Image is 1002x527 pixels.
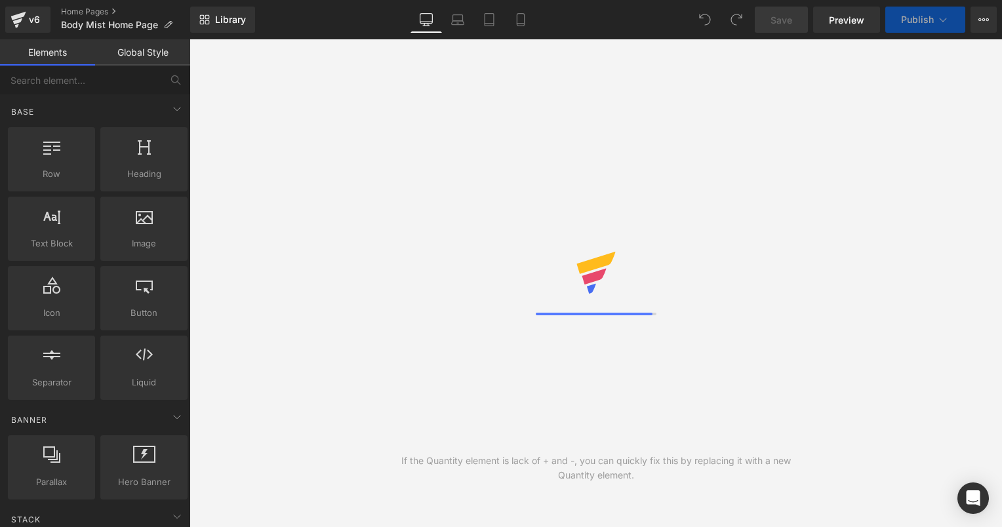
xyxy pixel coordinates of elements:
span: Image [104,237,184,250]
span: Heading [104,167,184,181]
a: Mobile [505,7,536,33]
a: Tablet [473,7,505,33]
span: Preview [829,13,864,27]
span: Text Block [12,237,91,250]
span: Separator [12,376,91,389]
span: Row [12,167,91,181]
a: Preview [813,7,880,33]
span: Publish [901,14,934,25]
a: Desktop [411,7,442,33]
button: Undo [692,7,718,33]
span: Icon [12,306,91,320]
span: Stack [10,513,42,526]
span: Save [771,13,792,27]
a: Global Style [95,39,190,66]
div: If the Quantity element is lack of + and -, you can quickly fix this by replacing it with a new Q... [393,454,799,482]
button: More [971,7,997,33]
a: Laptop [442,7,473,33]
a: Home Pages [61,7,190,17]
span: Parallax [12,475,91,489]
span: Banner [10,414,49,426]
span: Base [10,106,35,118]
span: Body Mist Home Page [61,20,158,30]
div: v6 [26,11,43,28]
span: Button [104,306,184,320]
span: Hero Banner [104,475,184,489]
span: Library [215,14,246,26]
button: Publish [885,7,965,33]
span: Liquid [104,376,184,389]
div: Open Intercom Messenger [957,482,989,514]
a: v6 [5,7,50,33]
button: Redo [723,7,750,33]
a: New Library [190,7,255,33]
